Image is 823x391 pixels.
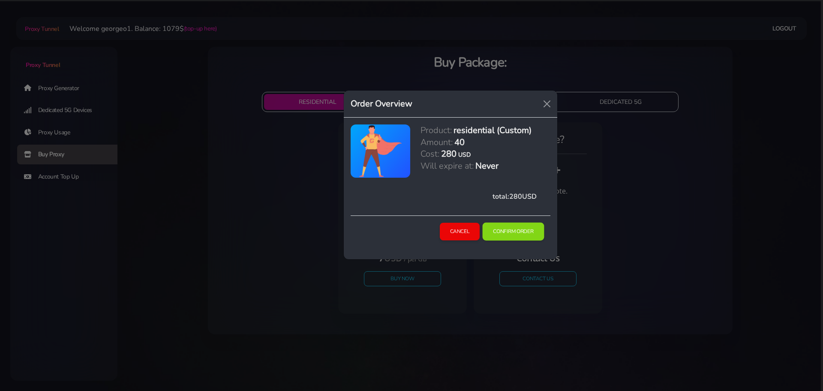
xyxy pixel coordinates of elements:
[421,160,474,172] h5: Will expire at:
[358,124,403,178] img: antenna.png
[441,148,457,160] h5: 280
[421,136,453,148] h5: Amount:
[421,148,439,160] h5: Cost:
[475,160,499,172] h5: Never
[509,192,522,201] span: 280
[454,124,532,136] h5: residential (Custom)
[440,223,480,240] button: Cancel
[421,124,452,136] h5: Product:
[351,97,412,110] h5: Order Overview
[493,192,537,201] span: total: USD
[458,151,471,159] h6: USD
[781,349,812,380] iframe: Webchat Widget
[454,136,465,148] h5: 40
[540,97,554,111] button: Close
[483,223,544,241] button: Confirm Order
